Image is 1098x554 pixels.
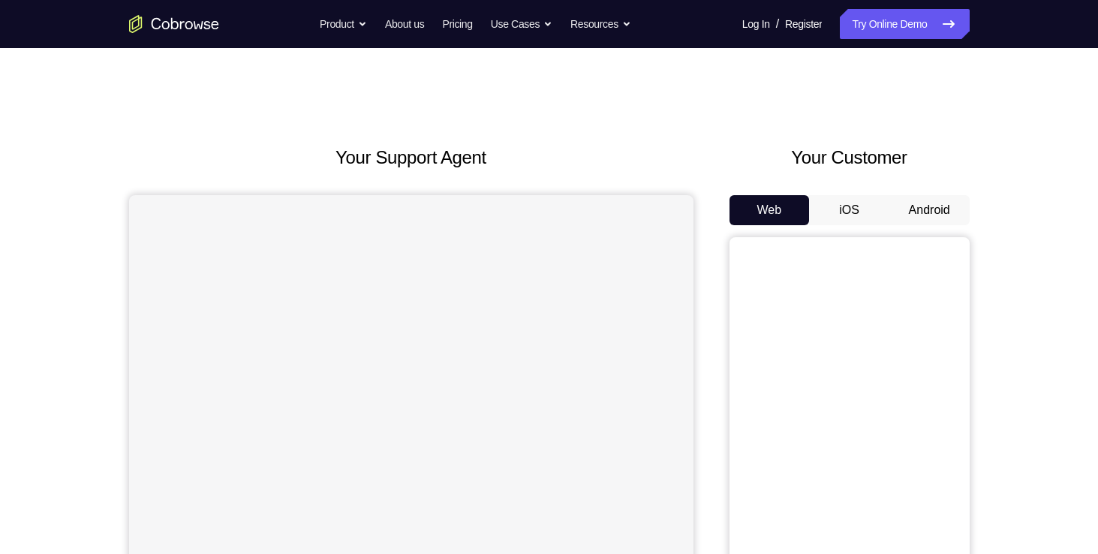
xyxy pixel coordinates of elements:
button: iOS [809,195,889,225]
a: Register [785,9,822,39]
button: Product [320,9,367,39]
a: About us [385,9,424,39]
span: / [776,15,779,33]
a: Go to the home page [129,15,219,33]
button: Web [729,195,810,225]
button: Resources [570,9,631,39]
h2: Your Customer [729,144,970,171]
a: Log In [742,9,770,39]
h2: Your Support Agent [129,144,693,171]
button: Android [889,195,970,225]
a: Try Online Demo [840,9,969,39]
button: Use Cases [491,9,552,39]
a: Pricing [442,9,472,39]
